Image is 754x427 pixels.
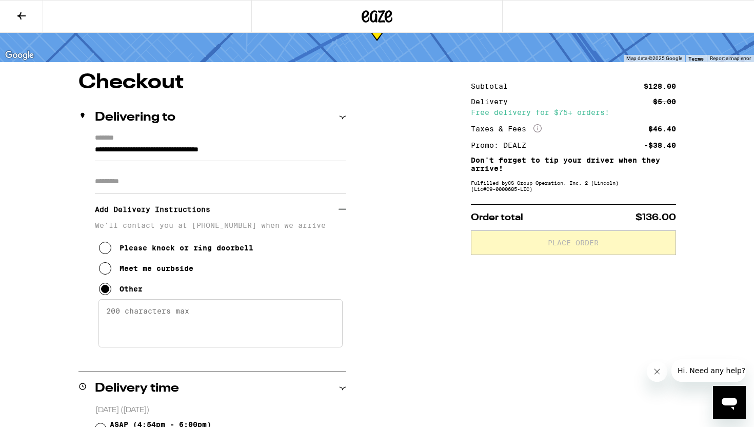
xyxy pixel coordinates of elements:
div: Promo: DEALZ [471,142,533,149]
div: Other [120,285,143,293]
iframe: Button to launch messaging window [713,386,746,419]
h3: Add Delivery Instructions [95,198,339,221]
div: -$38.40 [644,142,676,149]
a: Terms [688,55,704,62]
div: Free delivery for $75+ orders! [471,109,676,116]
button: Other [99,279,143,299]
div: Meet me curbside [120,264,193,273]
div: Taxes & Fees [471,124,542,133]
iframe: Close message [647,361,667,382]
span: Map data ©2025 Google [626,55,682,61]
div: $5.00 [653,98,676,105]
p: We'll contact you at [PHONE_NUMBER] when we arrive [95,221,346,229]
div: Fulfilled by CS Group Operation, Inc. 2 (Lincoln) (Lic# C9-0000685-LIC ) [471,180,676,192]
button: Place Order [471,230,676,255]
span: Place Order [548,239,599,246]
a: Open this area in Google Maps (opens a new window) [3,49,36,62]
div: $128.00 [644,83,676,90]
div: Please knock or ring doorbell [120,244,253,252]
p: Don't forget to tip your driver when they arrive! [471,156,676,172]
button: Please knock or ring doorbell [99,238,253,258]
button: Meet me curbside [99,258,193,279]
p: [DATE] ([DATE]) [95,405,346,415]
div: Delivery [471,98,515,105]
span: $136.00 [636,213,676,222]
h2: Delivering to [95,111,175,124]
a: Report a map error [710,55,751,61]
h2: Delivery time [95,382,179,395]
h1: Checkout [78,72,346,93]
div: $46.40 [648,125,676,132]
img: Google [3,49,36,62]
span: Order total [471,213,523,222]
div: Subtotal [471,83,515,90]
iframe: Message from company [671,359,746,382]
